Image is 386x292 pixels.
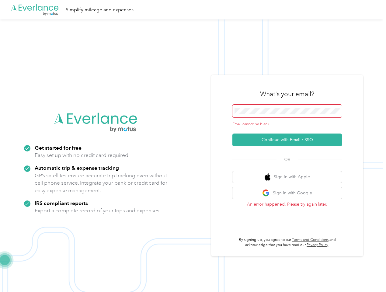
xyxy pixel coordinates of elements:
[307,243,328,247] a: Privacy Policy
[232,187,342,199] button: google logoSign in with Google
[66,6,134,14] div: Simplify mileage and expenses
[260,90,314,98] h3: What's your email?
[232,134,342,146] button: Continue with Email / SSO
[232,201,342,207] p: An error happened. Please try again later.
[35,200,88,206] strong: IRS compliant reports
[35,165,119,171] strong: Automatic trip & expense tracking
[232,171,342,183] button: apple logoSign in with Apple
[35,151,128,159] p: Easy set up with no credit card required
[265,173,271,181] img: apple logo
[276,156,298,163] span: OR
[292,238,329,242] a: Terms and Conditions
[35,207,161,214] p: Export a complete record of your trips and expenses.
[262,189,270,197] img: google logo
[35,172,168,194] p: GPS satellites ensure accurate trip tracking even without cell phone service. Integrate your bank...
[35,144,82,151] strong: Get started for free
[232,122,342,127] div: Email cannot be blank
[232,237,342,248] p: By signing up, you agree to our and acknowledge that you have read our .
